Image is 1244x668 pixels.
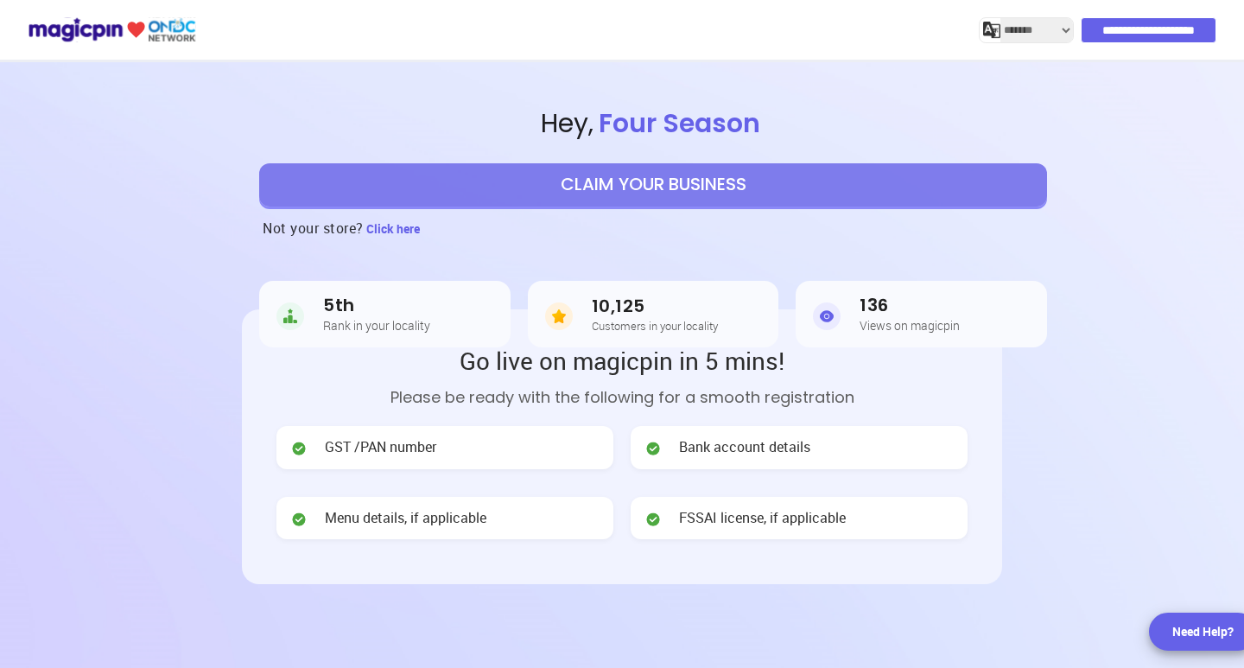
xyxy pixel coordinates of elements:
h5: Views on magicpin [860,319,960,332]
span: Four Season [593,105,765,142]
img: Rank [276,299,304,334]
span: Menu details, if applicable [325,508,486,528]
h3: Not your store? [263,207,364,250]
button: CLAIM YOUR BUSINESS [259,163,1047,207]
img: check [644,511,662,528]
div: Need Help? [1172,623,1234,640]
h3: 5th [323,296,430,315]
img: Customers [545,299,573,334]
img: check [290,440,308,457]
h5: Customers in your locality [592,320,718,332]
img: check [290,511,308,528]
span: GST /PAN number [325,437,436,457]
h2: Go live on magicpin in 5 mins! [276,344,968,377]
span: Click here [366,220,420,237]
span: Bank account details [679,437,810,457]
span: FSSAI license, if applicable [679,508,846,528]
span: Hey , [62,105,1244,143]
img: j2MGCQAAAABJRU5ErkJggg== [983,22,1000,39]
img: check [644,440,662,457]
img: Views [813,299,841,334]
img: ondc-logo-new-small.8a59708e.svg [28,15,196,45]
h3: 10,125 [592,296,718,316]
p: Please be ready with the following for a smooth registration [276,385,968,409]
h3: 136 [860,296,960,315]
h5: Rank in your locality [323,319,430,332]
